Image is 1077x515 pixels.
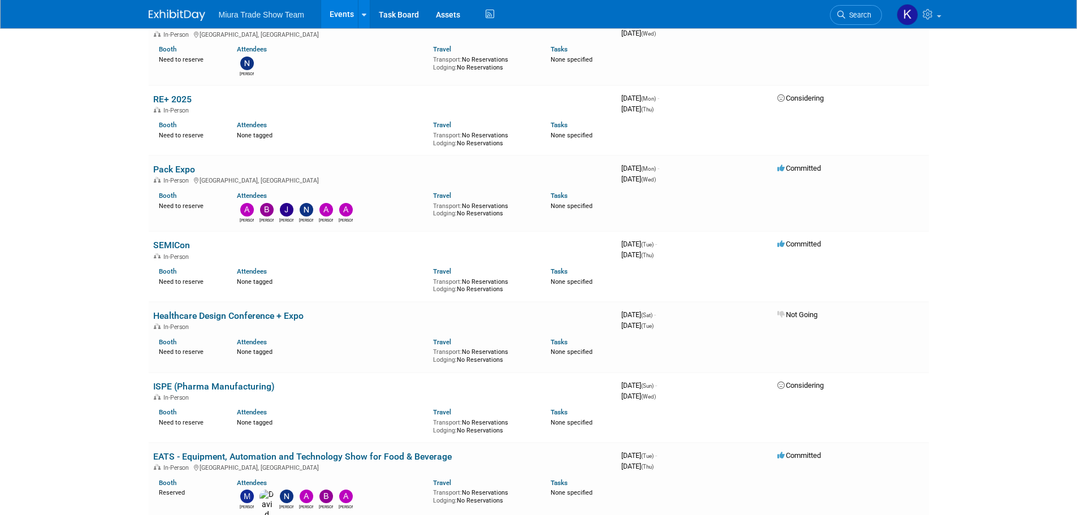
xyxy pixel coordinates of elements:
[897,4,918,25] img: Kyle Richards
[237,276,425,286] div: None tagged
[433,192,451,200] a: Travel
[339,490,353,503] img: Ashley Harris
[153,462,612,471] div: [GEOGRAPHIC_DATA], [GEOGRAPHIC_DATA]
[237,417,425,427] div: None tagged
[300,490,313,503] img: Anthony Blanco
[433,356,457,363] span: Lodging:
[551,479,568,487] a: Tasks
[830,5,882,25] a: Search
[153,175,612,184] div: [GEOGRAPHIC_DATA], [GEOGRAPHIC_DATA]
[551,489,592,496] span: None specified
[154,177,161,183] img: In-Person Event
[433,202,462,210] span: Transport:
[777,310,818,319] span: Not Going
[159,338,176,346] a: Booth
[641,383,654,389] span: (Sun)
[621,392,656,400] span: [DATE]
[621,451,657,460] span: [DATE]
[237,338,267,346] a: Attendees
[433,276,534,293] div: No Reservations No Reservations
[154,394,161,400] img: In-Person Event
[433,129,534,147] div: No Reservations No Reservations
[655,240,657,248] span: -
[237,267,267,275] a: Attendees
[159,121,176,129] a: Booth
[237,408,267,416] a: Attendees
[551,278,592,285] span: None specified
[551,408,568,416] a: Tasks
[240,217,254,223] div: Anthony Blanco
[551,132,592,139] span: None specified
[621,321,654,330] span: [DATE]
[433,427,457,434] span: Lodging:
[280,203,293,217] img: John Manley
[433,45,451,53] a: Travel
[654,310,656,319] span: -
[339,503,353,510] div: Ashley Harris
[219,10,304,19] span: Miura Trade Show Team
[163,31,192,38] span: In-Person
[433,417,534,434] div: No Reservations No Reservations
[240,70,254,77] div: Nathan Munger
[159,129,220,140] div: Need to reserve
[159,267,176,275] a: Booth
[551,45,568,53] a: Tasks
[433,278,462,285] span: Transport:
[149,10,205,21] img: ExhibitDay
[641,393,656,400] span: (Wed)
[153,164,195,175] a: Pack Expo
[641,31,656,37] span: (Wed)
[153,381,275,392] a: ISPE (Pharma Manufacturing)
[551,121,568,129] a: Tasks
[237,129,425,140] div: None tagged
[641,464,654,470] span: (Thu)
[551,267,568,275] a: Tasks
[159,408,176,416] a: Booth
[279,503,293,510] div: Nathan Munger
[339,217,353,223] div: Amy Cochran
[551,202,592,210] span: None specified
[621,462,654,470] span: [DATE]
[154,253,161,259] img: In-Person Event
[621,29,656,37] span: [DATE]
[655,381,657,390] span: -
[621,105,654,113] span: [DATE]
[240,490,254,503] img: Marcel Howard
[240,203,254,217] img: Anthony Blanco
[641,323,654,329] span: (Tue)
[641,252,654,258] span: (Thu)
[299,503,313,510] div: Anthony Blanco
[777,381,824,390] span: Considering
[159,276,220,286] div: Need to reserve
[259,217,274,223] div: Brittany Jordan
[300,203,313,217] img: Nathan Munger
[339,203,353,217] img: Amy Cochran
[621,250,654,259] span: [DATE]
[621,310,656,319] span: [DATE]
[163,177,192,184] span: In-Person
[163,107,192,114] span: In-Person
[777,451,821,460] span: Committed
[163,253,192,261] span: In-Person
[641,241,654,248] span: (Tue)
[159,200,220,210] div: Need to reserve
[163,464,192,471] span: In-Person
[433,479,451,487] a: Travel
[433,140,457,147] span: Lodging:
[433,487,534,504] div: No Reservations No Reservations
[845,11,871,19] span: Search
[433,338,451,346] a: Travel
[163,323,192,331] span: In-Person
[319,490,333,503] img: Brittany Jordan
[319,203,333,217] img: Alec Groff
[551,56,592,63] span: None specified
[433,267,451,275] a: Travel
[319,503,333,510] div: Brittany Jordan
[299,217,313,223] div: Nathan Munger
[237,346,425,356] div: None tagged
[154,464,161,470] img: In-Person Event
[153,451,452,462] a: EATS - Equipment, Automation and Technology Show for Food & Beverage
[551,338,568,346] a: Tasks
[641,166,656,172] span: (Mon)
[641,106,654,112] span: (Thu)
